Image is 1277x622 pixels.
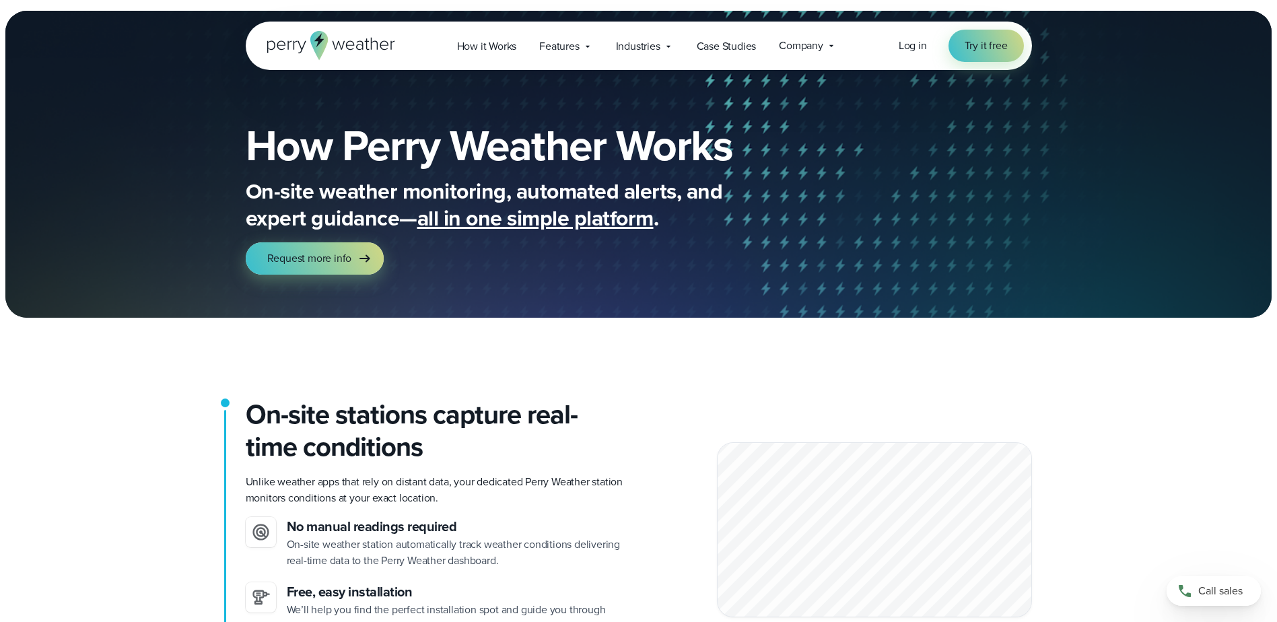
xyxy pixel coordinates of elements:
[616,38,660,55] span: Industries
[246,399,628,463] h2: On-site stations capture real-time conditions
[246,178,784,232] p: On-site weather monitoring, automated alerts, and expert guidance— .
[287,537,628,569] p: On-site weather station automatically track weather conditions delivering real-time data to the P...
[697,38,757,55] span: Case Studies
[1167,576,1261,606] a: Call sales
[899,38,927,53] span: Log in
[417,202,654,234] span: all in one simple platform
[1198,583,1243,599] span: Call sales
[948,30,1024,62] a: Try it free
[246,124,830,167] h1: How Perry Weather Works
[685,32,768,60] a: Case Studies
[899,38,927,54] a: Log in
[287,582,628,602] h3: Free, easy installation
[287,517,628,537] h3: No manual readings required
[246,242,384,275] a: Request more info
[246,474,628,506] p: Unlike weather apps that rely on distant data, your dedicated Perry Weather station monitors cond...
[965,38,1008,54] span: Try it free
[457,38,517,55] span: How it Works
[539,38,579,55] span: Features
[446,32,528,60] a: How it Works
[779,38,823,54] span: Company
[267,250,352,267] span: Request more info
